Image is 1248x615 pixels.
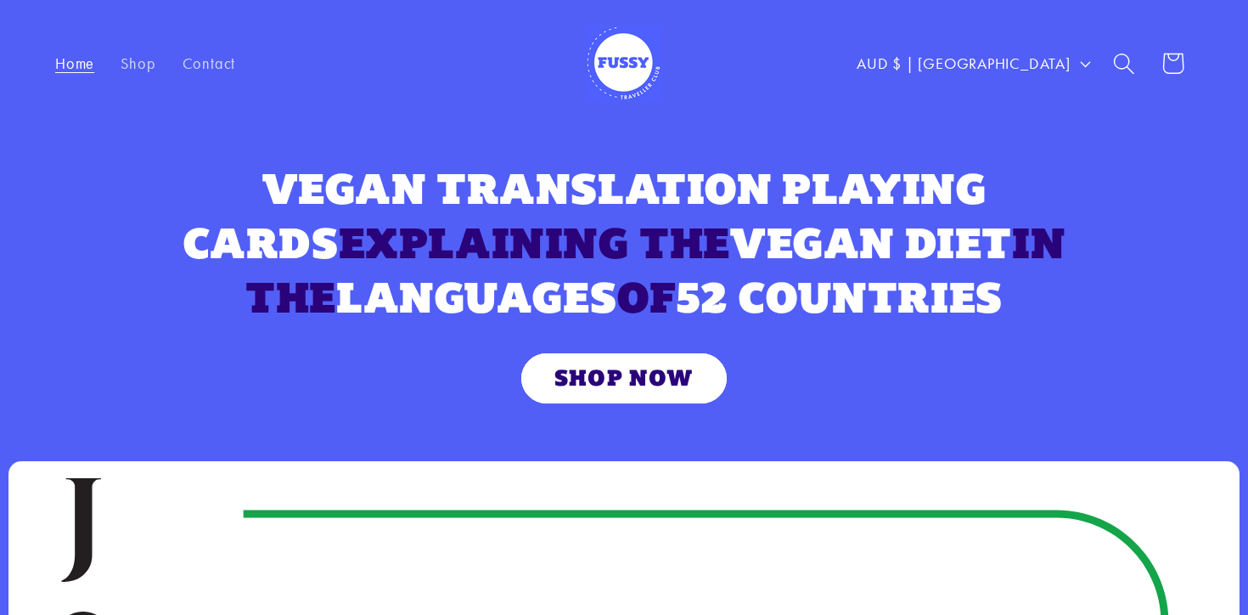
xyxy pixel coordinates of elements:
span: Home [55,54,94,73]
img: Fussy Traveller Club [586,25,662,102]
a: Contact [169,41,249,87]
a: SHOP NOW [521,353,727,403]
summary: Search [1100,39,1149,87]
span: IN THE [245,217,1065,324]
span: Shop [121,54,155,73]
span: Contact [183,54,235,73]
button: AUD $ | [GEOGRAPHIC_DATA] [844,42,1100,84]
a: Fussy Traveller Club [577,17,671,110]
span: OF [616,271,676,324]
span: AUD $ | [GEOGRAPHIC_DATA] [857,53,1071,74]
a: Shop [108,41,169,87]
span: EXPLAINING THE [339,217,729,269]
h2: VEGAN TRANSLATION PLAYING CARDS VEGAN DIET LANGUAGES 52 COUNTRIES [115,161,1133,325]
a: Home [42,41,107,87]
